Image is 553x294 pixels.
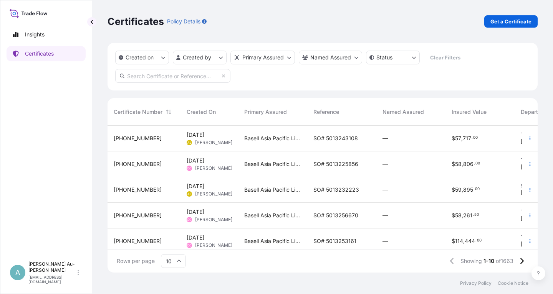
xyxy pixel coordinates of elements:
[244,186,301,194] span: Basell Asia Pacific Limited
[382,108,424,116] span: Named Assured
[463,136,471,141] span: 717
[496,257,513,265] span: of 1663
[462,187,463,192] span: ,
[455,187,462,192] span: 59
[521,215,538,222] span: [DATE]
[521,189,538,197] span: [DATE]
[195,140,232,146] span: [PERSON_NAME]
[455,213,462,218] span: 58
[244,160,301,168] span: Basell Asia Pacific Limited
[463,161,474,167] span: 806
[475,162,480,165] span: 00
[244,108,287,116] span: Primary Assured
[115,51,169,64] button: createdOn Filter options
[474,162,475,165] span: .
[187,190,192,198] span: AL
[483,257,494,265] span: 1-10
[452,213,455,218] span: $
[474,188,475,191] span: .
[195,242,232,248] span: [PERSON_NAME]
[115,69,230,83] input: Search Certificate or Reference...
[187,234,204,241] span: [DATE]
[452,161,455,167] span: $
[117,257,155,265] span: Rows per page
[455,136,461,141] span: 57
[167,18,200,25] p: Policy Details
[7,46,86,61] a: Certificates
[521,108,546,116] span: Departure
[473,214,474,216] span: .
[498,280,528,286] a: Cookie Notice
[114,160,162,168] span: [PHONE_NUMBER]
[430,54,460,61] p: Clear Filters
[376,54,392,61] p: Status
[313,237,356,245] span: SO# 5013253161
[25,50,54,57] p: Certificates
[187,216,192,223] span: CC
[114,237,162,245] span: [PHONE_NUMBER]
[475,188,480,191] span: 00
[474,214,479,216] span: 50
[521,138,538,145] span: [DATE]
[313,160,358,168] span: SO# 5013225856
[452,136,455,141] span: $
[230,51,295,64] button: distributor Filter options
[452,108,487,116] span: Insured Value
[25,31,45,38] p: Insights
[108,15,164,28] p: Certificates
[490,18,531,25] p: Get a Certificate
[382,186,388,194] span: —
[382,160,388,168] span: —
[244,237,301,245] span: Basell Asia Pacific Limited
[242,54,284,61] p: Primary Assured
[7,27,86,42] a: Insights
[484,15,538,28] a: Get a Certificate
[195,217,232,223] span: [PERSON_NAME]
[195,191,232,197] span: [PERSON_NAME]
[114,108,162,116] span: Certificate Number
[114,135,162,142] span: [PHONE_NUMBER]
[195,165,232,171] span: [PERSON_NAME]
[382,237,388,245] span: —
[173,51,227,64] button: createdBy Filter options
[366,51,420,64] button: certificateStatus Filter options
[187,131,204,139] span: [DATE]
[475,239,477,242] span: .
[460,280,492,286] p: Privacy Policy
[452,238,455,244] span: $
[126,54,154,61] p: Created on
[313,135,358,142] span: SO# 5013243108
[460,257,482,265] span: Showing
[424,51,467,64] button: Clear Filters
[299,51,362,64] button: cargoOwner Filter options
[521,240,538,248] span: [DATE]
[187,139,192,146] span: AL
[244,135,301,142] span: Basell Asia Pacific Limited
[187,164,192,172] span: CC
[313,108,339,116] span: Reference
[114,186,162,194] span: [PHONE_NUMBER]
[465,238,475,244] span: 444
[313,186,359,194] span: SO# 5013232223
[187,182,204,190] span: [DATE]
[461,136,463,141] span: ,
[28,261,76,273] p: [PERSON_NAME] Au-[PERSON_NAME]
[462,161,463,167] span: ,
[521,163,538,171] span: [DATE]
[15,269,20,276] span: A
[164,107,173,117] button: Sort
[244,212,301,219] span: Basell Asia Pacific Limited
[187,157,204,164] span: [DATE]
[187,108,216,116] span: Created On
[472,136,473,139] span: .
[187,241,192,249] span: CC
[455,238,463,244] span: 114
[382,212,388,219] span: —
[462,213,463,218] span: ,
[382,135,388,142] span: —
[313,212,358,219] span: SO# 5013256670
[187,208,204,216] span: [DATE]
[452,187,455,192] span: $
[473,136,478,139] span: 00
